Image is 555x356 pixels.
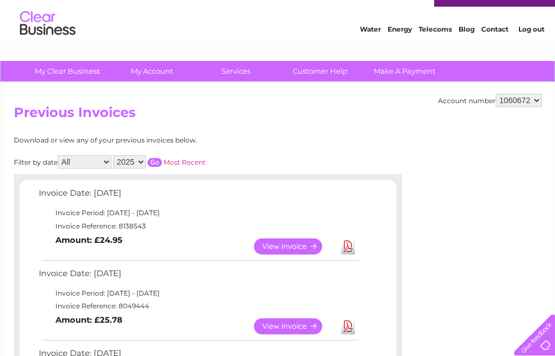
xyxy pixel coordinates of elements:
[341,238,355,255] a: Download
[14,136,305,144] div: Download or view any of your previous invoices below.
[164,158,206,166] a: Most Recent
[388,47,412,55] a: Energy
[22,61,113,82] a: My Clear Business
[274,61,366,82] a: Customer Help
[190,61,282,82] a: Services
[55,235,123,245] b: Amount: £24.95
[16,6,540,54] div: Clear Business is a trading name of Verastar Limited (registered in [GEOGRAPHIC_DATA] No. 3667643...
[438,94,542,107] div: Account number
[254,318,335,334] a: View
[36,220,360,233] td: Invoice Reference: 8138543
[55,315,123,325] b: Amount: £25.78
[36,266,360,287] td: Invoice Date: [DATE]
[419,47,452,55] a: Telecoms
[14,105,542,126] h2: Previous Invoices
[36,186,360,206] td: Invoice Date: [DATE]
[360,47,381,55] a: Water
[341,318,355,334] a: Download
[36,299,360,313] td: Invoice Reference: 8049444
[254,238,335,255] a: View
[459,47,475,55] a: Blog
[106,61,197,82] a: My Account
[518,47,544,55] a: Log out
[36,287,360,300] td: Invoice Period: [DATE] - [DATE]
[14,155,305,169] div: Filter by date
[359,61,450,82] a: Make A Payment
[481,47,508,55] a: Contact
[36,206,360,220] td: Invoice Period: [DATE] - [DATE]
[346,6,422,19] a: 0333 014 3131
[19,29,76,63] img: logo.png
